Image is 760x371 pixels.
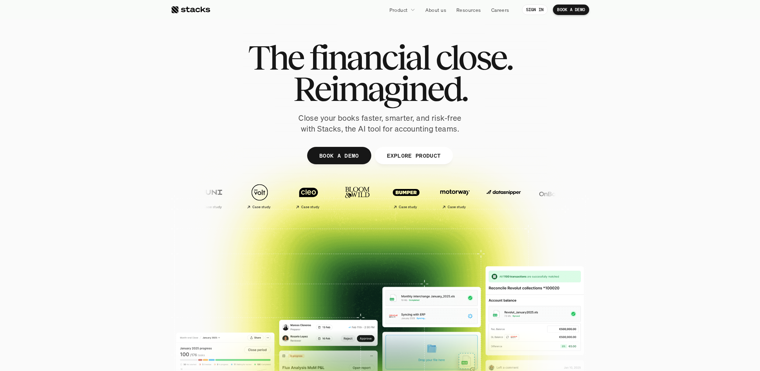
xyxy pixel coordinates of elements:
[421,3,450,16] a: About us
[237,180,282,212] a: Case study
[188,180,234,212] a: Case study
[491,6,509,14] p: Careers
[204,205,222,209] h2: Case study
[487,3,514,16] a: Careers
[526,7,544,12] p: SIGN IN
[383,180,429,212] a: Case study
[389,6,408,14] p: Product
[448,205,466,209] h2: Case study
[293,113,467,134] p: Close your books faster, smarter, and risk-free with Stacks, the AI tool for accounting teams.
[399,205,417,209] h2: Case study
[301,205,320,209] h2: Case study
[456,6,481,14] p: Resources
[425,6,446,14] p: About us
[252,205,271,209] h2: Case study
[286,180,331,212] a: Case study
[557,7,585,12] p: BOOK A DEMO
[248,42,303,73] span: The
[522,5,548,15] a: SIGN IN
[435,42,512,73] span: close.
[452,3,485,16] a: Resources
[309,42,430,73] span: financial
[374,147,453,164] a: EXPLORE PRODUCT
[319,150,359,160] p: BOOK A DEMO
[307,147,371,164] a: BOOK A DEMO
[553,5,589,15] a: BOOK A DEMO
[293,73,467,104] span: Reimagined.
[387,150,441,160] p: EXPLORE PRODUCT
[432,180,478,212] a: Case study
